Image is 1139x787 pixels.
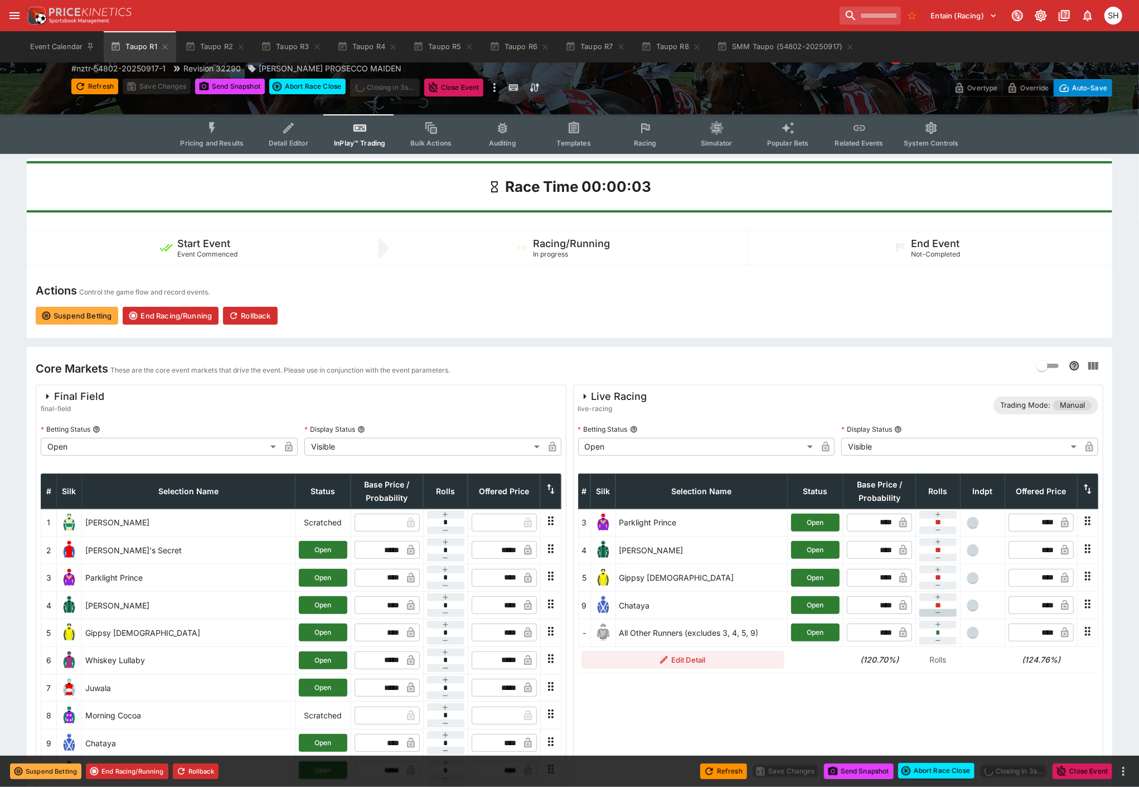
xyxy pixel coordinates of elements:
span: In progress [533,250,568,258]
th: # [41,474,57,509]
img: Sportsbook Management [49,18,109,23]
button: Open [791,596,840,614]
td: Parklight Prince [82,564,295,591]
button: Close Event [1053,764,1112,779]
td: Juwala [82,674,295,702]
p: Scratched [299,516,347,528]
button: Scott Hunt [1101,3,1126,28]
th: Independent [961,474,1005,509]
td: Chataya [82,729,295,756]
button: Taupo R1 [104,31,176,62]
td: 7 [41,674,57,702]
p: Override [1020,82,1049,94]
button: Open [299,596,347,614]
span: Event Commenced [177,250,238,258]
img: runner 8 [60,707,78,725]
button: SMM Taupo (54802-20250917) [710,31,861,62]
button: Open [299,679,347,697]
button: Select Tenant [924,7,1004,25]
p: Rolls [919,654,957,665]
div: LINDAUER PROSECCO MAIDEN [248,62,401,74]
button: Notifications [1078,6,1098,26]
button: Rollback [173,764,219,779]
th: Status [295,474,351,509]
td: 8 [41,702,57,729]
th: Rolls [916,474,961,509]
td: 2 [41,537,57,564]
h4: Actions [36,283,77,298]
span: Popular Bets [767,139,809,147]
td: [PERSON_NAME] [82,509,295,536]
button: Open [299,541,347,559]
h6: (120.70%) [847,654,913,665]
input: search [840,7,901,25]
td: Chataya [615,591,788,619]
th: Offered Price [1005,474,1078,509]
span: InPlay™ Trading [334,139,385,147]
th: Base Price / Probability [351,474,423,509]
td: Gippsy [DEMOGRAPHIC_DATA] [82,619,295,646]
span: Auditing [489,139,516,147]
th: Status [788,474,844,509]
div: Visible [841,438,1080,456]
button: Override [1002,79,1054,96]
div: Start From [949,79,1112,96]
span: Templates [557,139,591,147]
button: Taupo R8 [634,31,708,62]
img: runner 4 [60,596,78,614]
button: Taupo R7 [559,31,632,62]
th: Base Price / Probability [844,474,916,509]
span: Racing [634,139,657,147]
h5: End Event [912,237,960,250]
button: Refresh [71,79,118,94]
p: Display Status [304,424,355,434]
button: Event Calendar [23,31,101,62]
button: Edit Detail [581,651,784,669]
h5: Racing/Running [533,237,610,250]
button: more [1117,765,1130,778]
span: Simulator [701,139,732,147]
span: Pricing and Results [180,139,244,147]
p: Betting Status [578,424,628,434]
td: Morning Cocoa [82,702,295,729]
span: Related Events [835,139,884,147]
button: Abort Race Close [898,763,975,779]
button: Taupo R5 [406,31,480,62]
button: open drawer [4,6,25,26]
span: live-racing [578,403,647,414]
p: Display Status [841,424,892,434]
td: Gippsy [DEMOGRAPHIC_DATA] [615,564,788,591]
img: runner 3 [60,569,78,587]
button: Suspend Betting [10,764,81,779]
h6: (124.76%) [1009,654,1074,665]
img: blank-silk.png [594,624,612,641]
td: Whiskey Lullaby [82,646,295,674]
button: more [488,79,501,96]
img: runner 6 [60,651,78,669]
button: Taupo R6 [483,31,556,62]
button: Taupo R2 [178,31,252,62]
img: runner 7 [60,679,78,697]
button: Open [299,569,347,587]
button: Suspend Betting [36,307,118,325]
p: Betting Status [41,424,90,434]
p: [PERSON_NAME] PROSECCO MAIDEN [259,62,401,74]
th: Silk [590,474,615,509]
button: Connected to PK [1007,6,1027,26]
span: Bulk Actions [410,139,452,147]
button: Rollback [223,307,277,325]
p: Control the game flow and record events. [79,287,210,298]
th: Silk [57,474,82,509]
button: Betting Status [630,426,638,433]
button: Taupo R4 [331,31,404,62]
img: runner 5 [594,569,612,587]
img: runner 2 [60,541,78,559]
button: Display Status [894,426,902,433]
div: Live Racing [578,390,647,403]
img: runner 3 [594,514,612,532]
span: Manual [1053,400,1092,411]
button: Send Snapshot [195,79,265,94]
h5: Start Event [177,237,230,250]
td: 3 [578,509,590,536]
td: 9 [41,729,57,756]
